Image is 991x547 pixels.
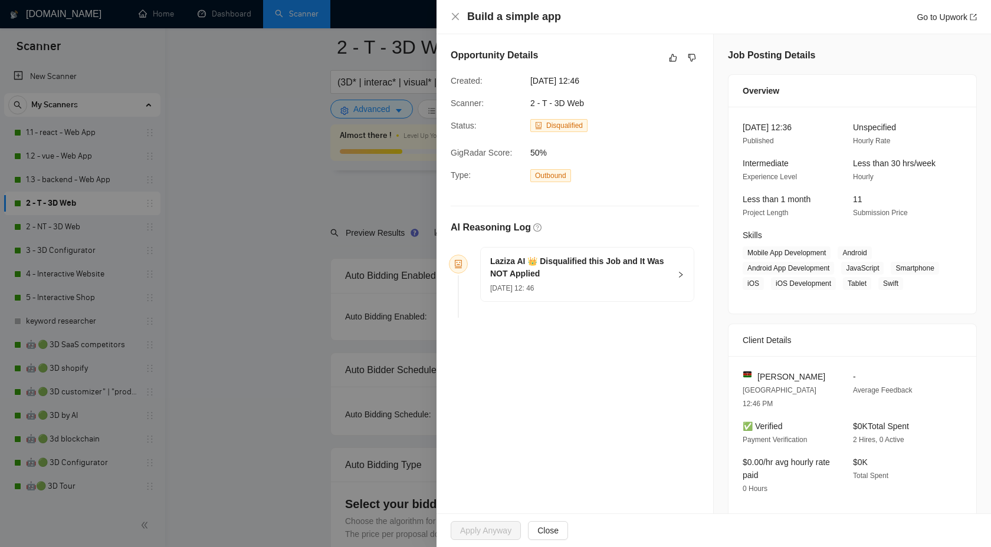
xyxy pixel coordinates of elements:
[451,98,484,108] span: Scanner:
[743,370,752,378] img: 🇰🇪
[743,436,807,444] span: Payment Verification
[743,209,788,217] span: Project Length
[917,12,977,22] a: Go to Upworkexport
[454,260,462,268] span: robot
[743,84,779,97] span: Overview
[451,170,471,180] span: Type:
[743,123,792,132] span: [DATE] 12:36
[669,53,677,62] span: like
[853,159,936,168] span: Less than 30 hrs/week
[451,12,460,21] span: close
[853,209,908,217] span: Submission Price
[451,148,512,157] span: GigRadar Score:
[771,277,836,290] span: iOS Development
[843,277,871,290] span: Tablet
[878,277,903,290] span: Swift
[451,220,531,235] h5: AI Reasoning Log
[728,48,815,62] h5: Job Posting Details
[743,137,774,145] span: Published
[743,324,962,356] div: Client Details
[743,195,810,204] span: Less than 1 month
[451,76,483,85] span: Created:
[853,386,913,394] span: Average Feedback
[677,271,684,278] span: right
[743,246,831,259] span: Mobile App Development
[451,121,477,130] span: Status:
[533,223,542,232] span: question-circle
[743,386,816,408] span: [GEOGRAPHIC_DATA] 12:46 PM
[853,472,888,480] span: Total Spent
[743,421,783,431] span: ✅ Verified
[853,457,868,467] span: $0K
[951,507,979,535] iframe: To enrich screen reader interactions, please activate Accessibility in Grammarly extension settings
[743,230,762,240] span: Skills
[528,521,568,540] button: Close
[451,48,538,62] h5: Opportunity Details
[853,123,896,132] span: Unspecified
[853,436,904,444] span: 2 Hires, 0 Active
[490,255,670,280] h5: Laziza AI 👑 Disqualified this Job and It Was NOT Applied
[743,262,834,275] span: Android App Development
[743,173,797,181] span: Experience Level
[743,277,764,290] span: iOS
[757,370,825,383] span: [PERSON_NAME]
[688,53,696,62] span: dislike
[451,12,460,22] button: Close
[490,284,534,292] span: [DATE] 12: 46
[685,51,699,65] button: dislike
[546,121,583,130] span: Disqualified
[467,9,561,24] h4: Build a simple app
[530,98,584,108] span: 2 - T - 3D Web
[530,169,571,182] span: Outbound
[530,74,707,87] span: [DATE] 12:46
[970,14,977,21] span: export
[853,421,909,431] span: $0K Total Spent
[838,246,871,259] span: Android
[853,173,874,181] span: Hourly
[853,372,856,381] span: -
[535,122,542,129] span: robot
[743,159,789,168] span: Intermediate
[891,262,939,275] span: Smartphone
[853,195,862,204] span: 11
[530,146,707,159] span: 50%
[743,485,767,493] span: 0 Hours
[537,524,559,537] span: Close
[853,137,890,145] span: Hourly Rate
[666,51,680,65] button: like
[841,262,884,275] span: JavaScript
[743,457,830,480] span: $0.00/hr avg hourly rate paid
